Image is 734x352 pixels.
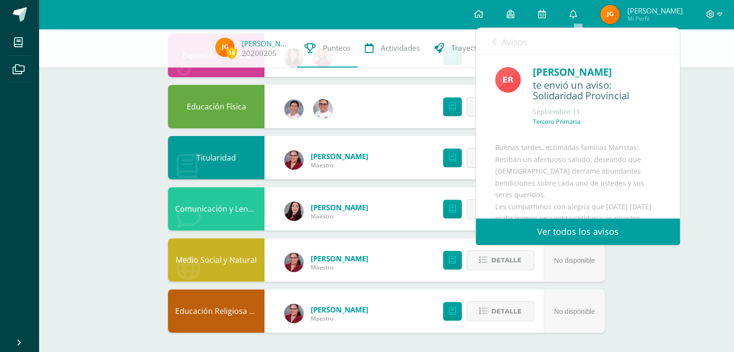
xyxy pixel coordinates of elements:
[476,218,680,245] a: Ver todos los avisos
[284,304,304,323] img: ced593bbe059b44c48742505438c54e8.png
[533,65,661,80] div: [PERSON_NAME]
[358,29,427,68] a: Actividades
[533,118,580,126] p: Tercero Primaria
[467,301,534,321] button: Detalle
[313,99,332,119] img: 805811bcaf86086e66a0616b189278fe.png
[451,43,490,53] span: Trayectoria
[554,308,595,315] span: No disponible
[168,238,264,282] div: Medio Social y Natural
[242,48,277,58] a: 20200205
[168,136,264,179] div: Titularidad
[311,254,368,263] span: [PERSON_NAME]
[467,148,534,168] button: Detalle
[311,314,368,323] span: Maestro
[168,187,264,230] div: Comunicación y Lenguaje,Idioma Extranjero Inglés
[600,5,620,24] img: 2bc7bb8f305176af3f8503723f7642e6.png
[311,263,368,271] span: Maestro
[311,305,368,314] span: [PERSON_NAME]
[242,39,290,48] a: [PERSON_NAME]
[311,203,368,212] span: [PERSON_NAME]
[284,202,304,221] img: 1354d76387a879e50f6ed6ec9596f394.png
[491,302,522,320] span: Detalle
[381,43,420,53] span: Actividades
[554,257,595,264] span: No disponible
[284,253,304,272] img: ced593bbe059b44c48742505438c54e8.png
[627,14,682,23] span: Mi Perfil
[297,29,358,68] a: Punteos
[168,85,264,128] div: Educación Física
[311,161,368,169] span: Maestro
[311,151,368,161] span: [PERSON_NAME]
[491,251,522,269] span: Detalle
[284,99,304,119] img: 9abbe43aaafe0ed17d550ebc90d1790c.png
[323,43,350,53] span: Punteos
[284,150,304,170] img: ced593bbe059b44c48742505438c54e8.png
[311,212,368,220] span: Maestro
[427,29,497,68] a: Trayectoria
[627,6,682,15] span: [PERSON_NAME]
[467,199,534,219] button: Detalle
[501,36,527,48] span: Avisos
[533,107,661,117] div: Septiembre 11
[168,289,264,333] div: Educación Religiosa Escolar
[533,80,661,102] div: te envió un aviso: Solidaridad Provincial
[467,250,534,270] button: Detalle
[495,67,521,93] img: ed9d0f9ada1ed51f1affca204018d046.png
[215,38,235,57] img: 2bc7bb8f305176af3f8503723f7642e6.png
[467,97,534,117] button: Detalle
[226,47,237,59] span: 16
